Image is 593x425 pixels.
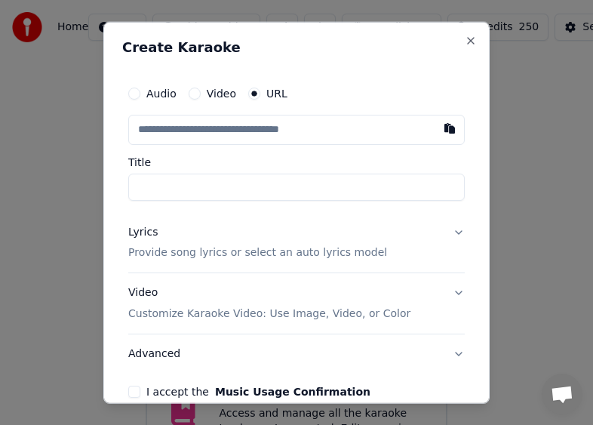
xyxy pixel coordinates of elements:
label: Audio [146,88,177,98]
button: I accept the [215,387,370,397]
button: Advanced [128,334,465,374]
div: Lyrics [128,224,158,239]
label: URL [266,88,287,98]
label: Title [128,156,465,167]
label: Video [207,88,236,98]
button: VideoCustomize Karaoke Video: Use Image, Video, or Color [128,273,465,334]
div: Video [128,285,410,322]
p: Provide song lyrics or select an auto lyrics model [128,245,387,260]
button: LyricsProvide song lyrics or select an auto lyrics model [128,212,465,273]
label: I accept the [146,387,370,397]
h2: Create Karaoke [122,40,471,54]
p: Customize Karaoke Video: Use Image, Video, or Color [128,306,410,322]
